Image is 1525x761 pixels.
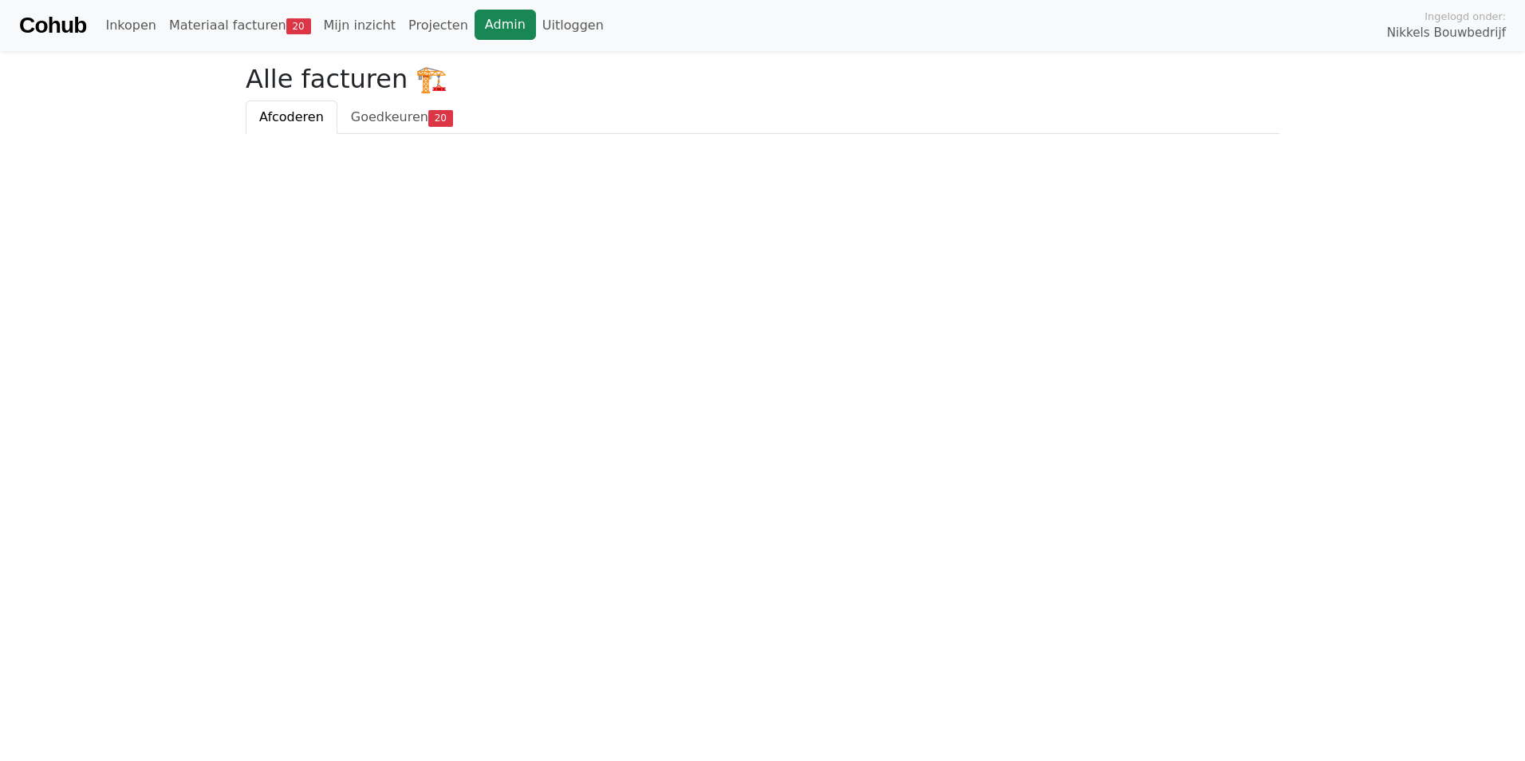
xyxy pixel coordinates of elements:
a: Mijn inzicht [317,10,403,41]
a: Materiaal facturen20 [163,10,317,41]
a: Afcoderen [246,101,337,134]
a: Projecten [402,10,475,41]
h2: Alle facturen 🏗️ [246,64,1279,94]
span: 20 [428,110,453,126]
span: Nikkels Bouwbedrijf [1387,24,1506,42]
span: 20 [286,18,311,34]
a: Cohub [19,6,86,45]
a: Goedkeuren20 [337,101,467,134]
a: Inkopen [99,10,162,41]
span: Afcoderen [259,109,324,124]
span: Ingelogd onder: [1425,9,1506,24]
span: Goedkeuren [351,109,428,124]
a: Uitloggen [536,10,610,41]
a: Admin [475,10,536,40]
